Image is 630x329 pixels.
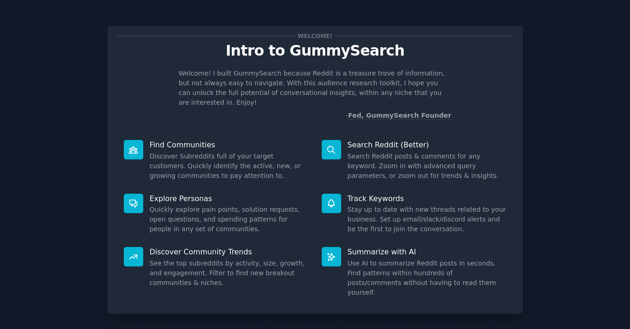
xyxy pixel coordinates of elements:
span: Welcome! [296,31,334,41]
dd: Stay up to date with new threads related to your business. Set up email/slack/discord alerts and ... [348,205,507,234]
div: - [346,111,452,120]
p: Find Communities [150,140,309,150]
p: Search Reddit (Better) [348,140,507,150]
dd: Quickly explore pain points, solution requests, open questions, and spending patterns for people ... [150,205,309,234]
dd: Search Reddit posts & comments for any keyword. Zoom in with advanced query parameters, or zoom o... [348,152,507,181]
dd: Use AI to summarize Reddit posts in seconds. Find patterns within hundreds of posts/comments with... [348,259,507,297]
p: Summarize with AI [348,247,507,257]
p: Discover Community Trends [150,247,309,257]
a: Fed, GummySearch Founder [348,112,452,120]
dd: Discover Subreddits full of your target customers. Quickly identify the active, new, or growing c... [150,152,309,181]
p: Explore Personas [150,194,309,203]
p: Welcome! I built GummySearch because Reddit is a treasure trove of information, but not always ea... [179,69,452,108]
dd: See the top subreddits by activity, size, growth, and engagement. Filter to find new breakout com... [150,259,309,288]
p: Track Keywords [348,194,507,203]
p: Intro to GummySearch [117,43,513,59]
